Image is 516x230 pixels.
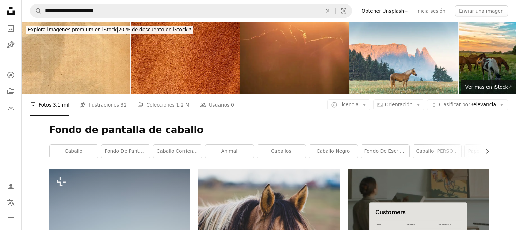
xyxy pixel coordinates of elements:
[385,102,413,107] span: Orientación
[4,22,18,35] a: Fotos
[465,145,513,158] a: papel pintado de animales
[4,101,18,114] a: Historial de descargas
[137,94,189,116] a: Colecciones 1,2 M
[4,68,18,82] a: Explorar
[200,94,234,116] a: Usuarios 0
[412,5,450,16] a: Inicia sesión
[80,94,127,116] a: Ilustraciones 32
[373,99,424,110] button: Orientación
[120,101,127,109] span: 32
[153,145,202,158] a: Caballo corriendo
[336,4,352,17] button: Búsqueda visual
[101,145,150,158] a: fondo de pantalla
[309,145,358,158] a: Caballo Negro
[22,22,197,38] a: Explora imágenes premium en iStock|20 % de descuento en iStock↗
[50,145,98,158] a: caballo
[4,212,18,226] button: Menú
[327,99,370,110] button: Licencia
[461,80,516,94] a: Ver más en iStock↗
[30,4,42,17] button: Buscar en Unsplash
[349,22,458,94] img: Paisaje con caballo en campo verde en la montaña Dolomites en primavera, Dolomitas, Italia
[176,101,189,109] span: 1,2 M
[427,99,508,110] button: Clasificar porRelevancia
[30,4,352,18] form: Encuentra imágenes en todo el sitio
[481,145,489,158] button: desplazar lista a la derecha
[4,4,18,19] a: Inicio — Unsplash
[339,102,359,107] span: Licencia
[231,101,234,109] span: 0
[22,22,130,94] img: Old Paper C. 1850 (XXXL
[413,145,461,158] a: Caballo [PERSON_NAME]
[26,26,193,34] div: 20 % de descuento en iStock ↗
[439,101,496,108] span: Relevancia
[49,124,489,136] h1: Fondo de pantalla de caballo
[257,145,306,158] a: caballos
[240,22,349,94] img: Los caballos en la noche sol
[455,5,508,16] button: Enviar una imagen
[28,27,118,32] span: Explora imágenes premium en iStock |
[439,102,470,107] span: Clasificar por
[465,84,512,90] span: Ver más en iStock ↗
[320,4,335,17] button: Borrar
[358,5,412,16] a: Obtener Unsplash+
[4,38,18,52] a: Ilustraciones
[4,180,18,193] a: Iniciar sesión / Registrarse
[205,145,254,158] a: animal
[131,22,240,94] img: Textura pelt de un caballo marrón
[361,145,409,158] a: Fondo de escritorio
[4,196,18,210] button: Idioma
[4,84,18,98] a: Colecciones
